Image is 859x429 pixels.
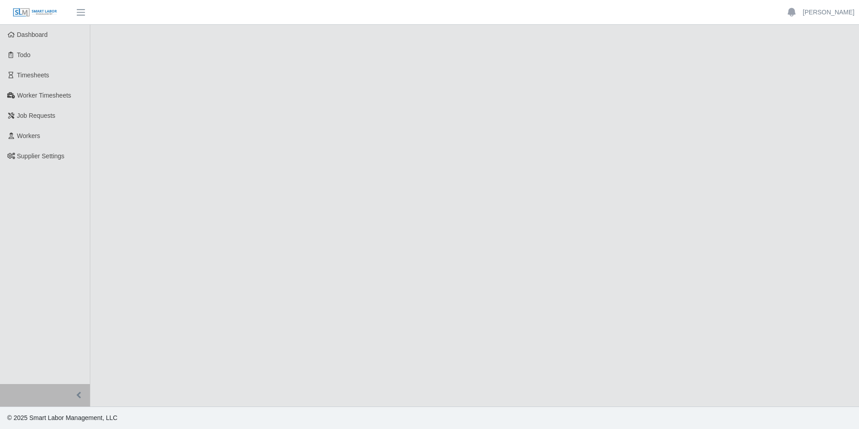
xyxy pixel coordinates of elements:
[17,71,49,79] span: Timesheets
[17,132,40,139] span: Workers
[803,8,855,17] a: [PERSON_NAME]
[7,414,117,421] span: © 2025 Smart Labor Management, LLC
[17,31,48,38] span: Dashboard
[17,92,71,99] span: Worker Timesheets
[13,8,58,18] img: SLM Logo
[17,152,65,160] span: Supplier Settings
[17,51,31,58] span: Todo
[17,112,56,119] span: Job Requests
